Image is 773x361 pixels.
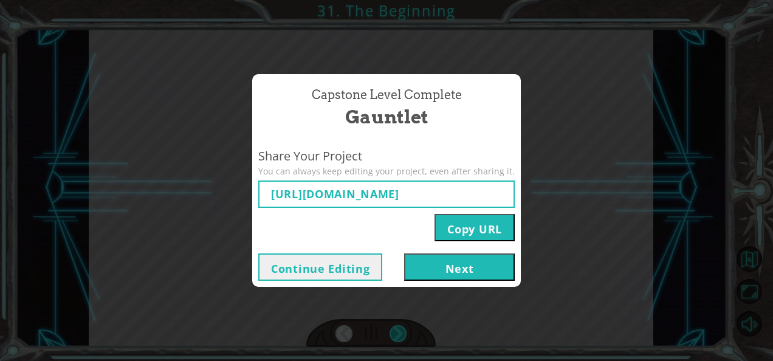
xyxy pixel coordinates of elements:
[258,253,382,281] button: Continue Editing
[345,104,428,130] span: Gauntlet
[404,253,515,281] button: Next
[258,165,515,177] span: You can always keep editing your project, even after sharing it.
[435,214,515,241] button: Copy URL
[312,86,462,104] span: Capstone Level Complete
[258,148,515,165] span: Share Your Project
